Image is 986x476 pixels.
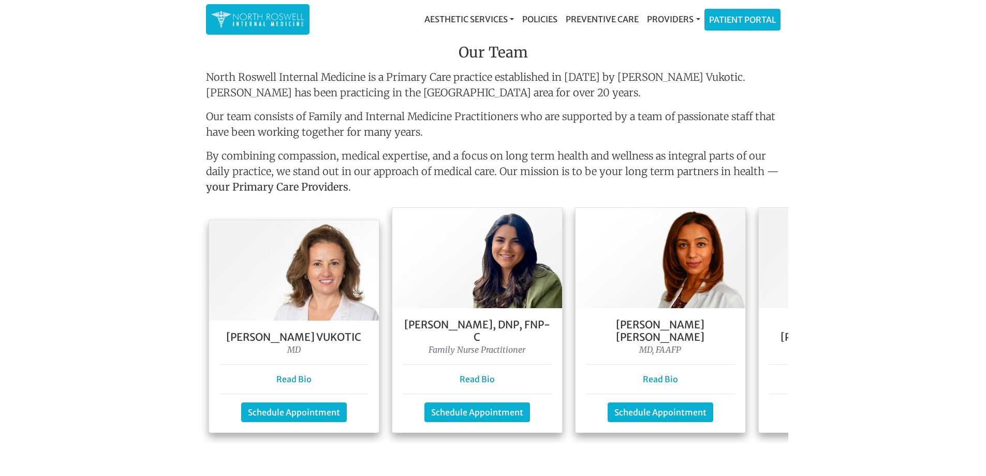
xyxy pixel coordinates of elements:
[206,109,781,140] p: Our team consists of Family and Internal Medicine Practitioners who are supported by a team of pa...
[759,208,929,308] img: Keela Weeks Leger, FNP-C
[403,319,552,343] h5: [PERSON_NAME], DNP, FNP- C
[241,402,347,422] a: Schedule Appointment
[219,331,369,343] h5: [PERSON_NAME] Vukotic
[209,220,379,321] img: Dr. Goga Vukotis
[705,9,780,30] a: Patient Portal
[206,44,781,66] h3: Our Team
[643,9,704,30] a: Providers
[287,344,301,355] i: MD
[518,9,562,30] a: Policies
[429,344,525,355] i: Family Nurse Practitioner
[211,9,304,30] img: North Roswell Internal Medicine
[206,148,781,199] p: By combining compassion, medical expertise, and a focus on long term health and wellness as integ...
[643,374,678,384] a: Read Bio
[576,208,745,308] img: Dr. Farah Mubarak Ali MD, FAAFP
[586,319,735,343] h5: [PERSON_NAME] [PERSON_NAME]
[206,180,348,193] strong: your Primary Care Providers
[424,402,530,422] a: Schedule Appointment
[769,319,918,343] h5: [PERSON_NAME] [PERSON_NAME], FNP-C
[206,69,781,100] p: North Roswell Internal Medicine is a Primary Care practice established in [DATE] by [PERSON_NAME]...
[420,9,518,30] a: Aesthetic Services
[562,9,643,30] a: Preventive Care
[460,374,495,384] a: Read Bio
[276,374,312,384] a: Read Bio
[639,344,681,355] i: MD, FAAFP
[608,402,713,422] a: Schedule Appointment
